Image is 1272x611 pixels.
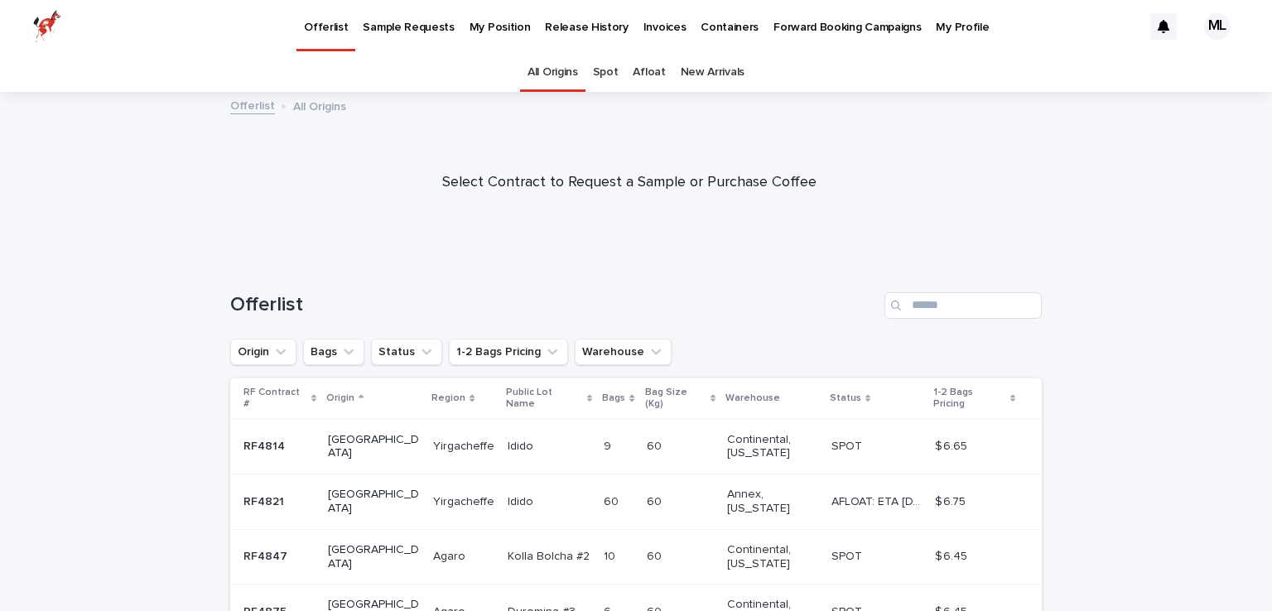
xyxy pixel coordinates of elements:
p: 60 [647,546,665,564]
tr: RF4814RF4814 [GEOGRAPHIC_DATA]YirgacheffeYirgacheffe IdidoIdido 99 6060 Continental, [US_STATE] S... [230,419,1042,474]
p: 9 [604,436,614,454]
p: Region [431,389,465,407]
p: Bags [602,389,625,407]
p: Agaro [433,546,469,564]
p: Kolla Bolcha #2 [508,546,593,564]
button: Bags [303,339,364,365]
p: 60 [604,492,622,509]
p: $ 6.75 [935,492,969,509]
p: Public Lot Name [506,383,583,414]
p: Warehouse [725,389,780,407]
button: Status [371,339,442,365]
h1: Offerlist [230,293,878,317]
p: Bag Size (Kg) [645,383,706,414]
button: Origin [230,339,296,365]
p: Yirgacheffe [433,492,498,509]
p: SPOT [831,436,865,454]
img: zttTXibQQrCfv9chImQE [33,10,61,43]
p: 1-2 Bags Pricing [933,383,1005,414]
p: Status [830,389,861,407]
p: [GEOGRAPHIC_DATA] [328,543,420,571]
p: [GEOGRAPHIC_DATA] [328,433,420,461]
p: Select Contract to Request a Sample or Purchase Coffee [298,174,961,192]
p: RF4847 [243,546,291,564]
a: Afloat [633,53,665,92]
p: 60 [647,492,665,509]
p: AFLOAT: ETA 09-27-2025 [831,492,925,509]
a: Spot [593,53,619,92]
p: SPOT [831,546,865,564]
a: Offerlist [230,95,275,114]
div: ML [1204,13,1231,40]
a: New Arrivals [681,53,744,92]
tr: RF4847RF4847 [GEOGRAPHIC_DATA]AgaroAgaro Kolla Bolcha #2Kolla Bolcha #2 1010 6060 Continental, [U... [230,529,1042,585]
button: 1-2 Bags Pricing [449,339,568,365]
a: All Origins [528,53,578,92]
p: RF4814 [243,436,288,454]
p: 60 [647,436,665,454]
p: All Origins [293,96,346,114]
p: Idido [508,436,537,454]
p: Idido [508,492,537,509]
p: $ 6.45 [935,546,971,564]
button: Warehouse [575,339,672,365]
tr: RF4821RF4821 [GEOGRAPHIC_DATA]YirgacheffeYirgacheffe IdidoIdido 6060 6060 Annex, [US_STATE] AFLOA... [230,474,1042,530]
input: Search [884,292,1042,319]
p: RF4821 [243,492,287,509]
p: [GEOGRAPHIC_DATA] [328,488,420,516]
p: Origin [326,389,354,407]
p: $ 6.65 [935,436,971,454]
p: Yirgacheffe [433,436,498,454]
p: 10 [604,546,619,564]
p: RF Contract # [243,383,307,414]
